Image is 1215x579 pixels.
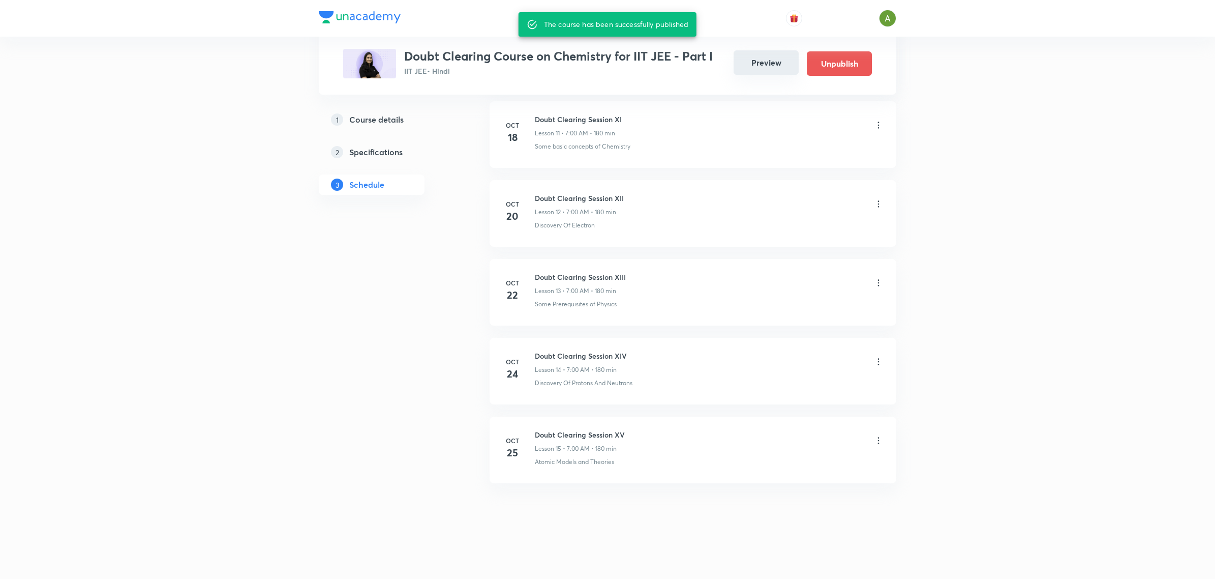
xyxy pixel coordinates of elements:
p: Lesson 15 • 7:00 AM • 180 min [535,444,617,453]
h5: Course details [349,113,404,126]
p: Discovery Of Protons And Neutrons [535,379,632,388]
p: Lesson 14 • 7:00 AM • 180 min [535,365,617,374]
h3: Doubt Clearing Course on Chemistry for IIT JEE - Part I [404,49,713,64]
h6: Doubt Clearing Session XV [535,429,625,440]
img: Ajay A [879,10,896,27]
p: Lesson 12 • 7:00 AM • 180 min [535,208,616,217]
p: Atomic Models and Theories [535,457,614,467]
p: 2 [331,146,343,158]
p: Lesson 13 • 7:00 AM • 180 min [535,286,616,296]
h4: 18 [502,130,523,145]
h5: Specifications [349,146,403,158]
img: Company Logo [319,11,401,23]
button: avatar [786,10,802,26]
h4: 25 [502,445,523,460]
h4: 20 [502,209,523,224]
h4: 22 [502,287,523,303]
p: 3 [331,179,343,191]
h4: 24 [502,366,523,382]
h6: Doubt Clearing Session XIII [535,272,626,282]
h6: Doubt Clearing Session XIV [535,351,627,361]
p: 1 [331,113,343,126]
p: Lesson 11 • 7:00 AM • 180 min [535,129,615,138]
h6: Oct [502,121,523,130]
h6: Oct [502,436,523,445]
a: 1Course details [319,109,457,130]
img: AB67A295-D1CD-40DA-83A3-0614440FFA40_plus.png [343,49,396,78]
a: Company Logo [319,11,401,26]
p: IIT JEE • Hindi [404,66,713,76]
p: Discovery Of Electron [535,221,595,230]
h6: Oct [502,278,523,287]
h6: Oct [502,357,523,366]
button: Unpublish [807,51,872,76]
img: avatar [789,14,799,23]
h6: Doubt Clearing Session XI [535,114,622,125]
h6: Oct [502,199,523,209]
p: Some basic concepts of Chemistry [535,142,630,151]
div: The course has been successfully published [544,15,688,34]
p: Some Prerequisites of Physics [535,300,617,309]
a: 2Specifications [319,142,457,162]
h5: Schedule [349,179,384,191]
button: Preview [734,50,799,75]
h6: Doubt Clearing Session XII [535,193,624,204]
